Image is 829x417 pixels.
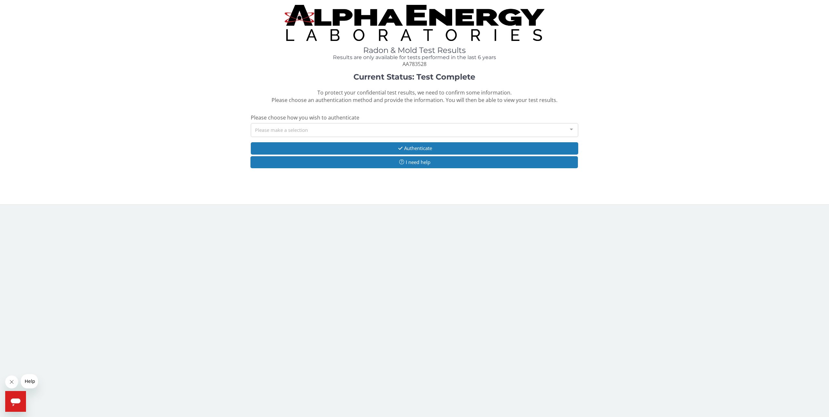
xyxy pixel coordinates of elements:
iframe: Button to launch messaging window [5,391,26,412]
strong: Current Status: Test Complete [353,72,475,82]
h1: Radon & Mold Test Results [251,46,579,55]
span: Please make a selection [255,126,308,133]
span: To protect your confidential test results, we need to confirm some information. Please choose an ... [272,89,557,104]
span: Please choose how you wish to authenticate [251,114,359,121]
img: TightCrop.jpg [285,5,544,41]
span: AA783528 [402,60,427,68]
h4: Results are only available for tests performed in the last 6 years [251,55,579,60]
button: I need help [250,156,578,168]
iframe: Close message [5,375,18,388]
iframe: Message from company [21,374,38,388]
button: Authenticate [251,142,579,154]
